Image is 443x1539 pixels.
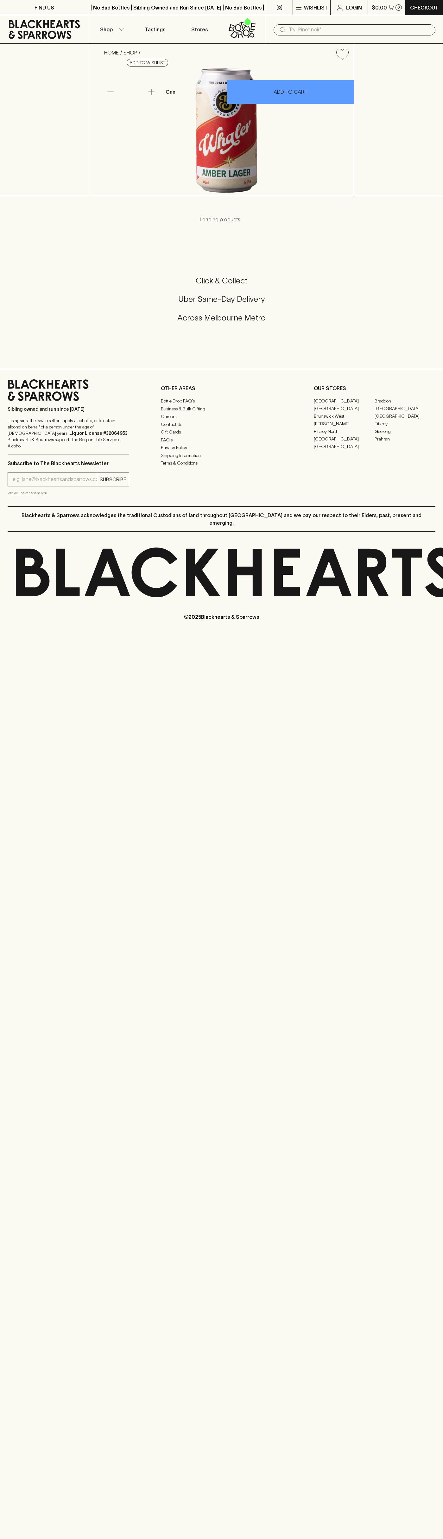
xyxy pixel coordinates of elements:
a: Geelong [375,427,435,435]
a: Gift Cards [161,428,282,436]
h5: Uber Same-Day Delivery [8,294,435,304]
a: Tastings [133,15,177,43]
div: Can [163,85,227,98]
a: Braddon [375,397,435,405]
a: Bottle Drop FAQ's [161,397,282,405]
p: Can [166,88,175,96]
a: [GEOGRAPHIC_DATA] [314,435,375,443]
button: SUBSCRIBE [97,472,129,486]
h5: Click & Collect [8,275,435,286]
p: OUR STORES [314,384,435,392]
a: [GEOGRAPHIC_DATA] [314,405,375,412]
strong: Liquor License #32064953 [69,431,128,436]
a: Fitzroy North [314,427,375,435]
input: Try "Pinot noir" [289,25,430,35]
p: FIND US [35,4,54,11]
a: FAQ's [161,436,282,444]
a: [GEOGRAPHIC_DATA] [314,397,375,405]
p: 0 [397,6,400,9]
p: $0.00 [372,4,387,11]
p: SUBSCRIBE [100,476,126,483]
button: Add to wishlist [334,46,351,62]
a: [PERSON_NAME] [314,420,375,427]
input: e.g. jane@blackheartsandsparrows.com.au [13,474,97,484]
a: Privacy Policy [161,444,282,452]
p: Wishlist [304,4,328,11]
a: [GEOGRAPHIC_DATA] [314,443,375,450]
div: Call to action block [8,250,435,356]
a: HOME [104,50,119,55]
p: Shop [100,26,113,33]
button: Add to wishlist [127,59,168,66]
a: Fitzroy [375,420,435,427]
a: SHOP [123,50,137,55]
h5: Across Melbourne Metro [8,313,435,323]
a: Contact Us [161,421,282,428]
p: Subscribe to The Blackhearts Newsletter [8,459,129,467]
p: OTHER AREAS [161,384,282,392]
a: Careers [161,413,282,421]
p: ADD TO CART [274,88,307,96]
p: Blackhearts & Sparrows acknowledges the traditional Custodians of land throughout [GEOGRAPHIC_DAT... [12,511,431,527]
a: [GEOGRAPHIC_DATA] [375,412,435,420]
a: Brunswick West [314,412,375,420]
button: Shop [89,15,133,43]
a: Terms & Conditions [161,459,282,467]
p: We will never spam you [8,490,129,496]
a: Shipping Information [161,452,282,459]
a: [GEOGRAPHIC_DATA] [375,405,435,412]
button: ADD TO CART [227,80,354,104]
a: Stores [177,15,222,43]
p: Checkout [410,4,439,11]
a: Prahran [375,435,435,443]
p: It is against the law to sell or supply alcohol to, or to obtain alcohol on behalf of a person un... [8,417,129,449]
p: Stores [191,26,208,33]
p: Sibling owned and run since [DATE] [8,406,129,412]
p: Login [346,4,362,11]
img: 77315.png [99,65,354,196]
p: Loading products... [6,216,437,223]
a: Business & Bulk Gifting [161,405,282,413]
p: Tastings [145,26,165,33]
